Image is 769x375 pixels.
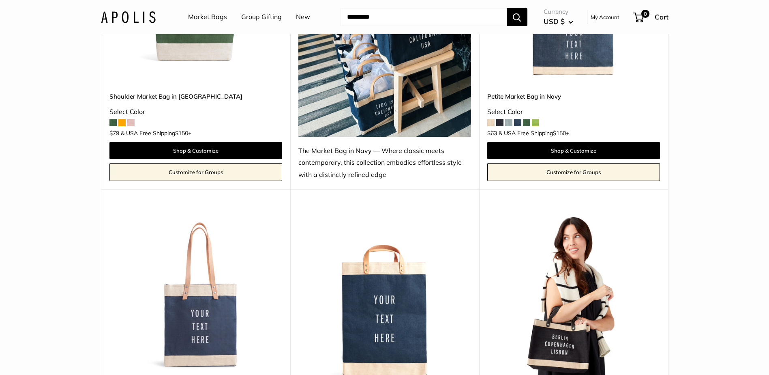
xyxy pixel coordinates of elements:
[487,142,660,159] a: Shop & Customize
[175,129,188,137] span: $150
[591,12,619,22] a: My Account
[499,130,569,136] span: & USA Free Shipping +
[188,11,227,23] a: Market Bags
[553,129,566,137] span: $150
[544,6,573,17] span: Currency
[296,11,310,23] a: New
[487,92,660,101] a: Petite Market Bag in Navy
[109,142,282,159] a: Shop & Customize
[544,17,565,26] span: USD $
[101,11,156,23] img: Apolis
[487,129,497,137] span: $63
[487,163,660,181] a: Customize for Groups
[298,145,471,181] div: The Market Bag in Navy — Where classic meets contemporary, this collection embodies effortless st...
[507,8,527,26] button: Search
[109,92,282,101] a: Shoulder Market Bag in [GEOGRAPHIC_DATA]
[641,10,649,18] span: 0
[109,106,282,118] div: Select Color
[121,130,191,136] span: & USA Free Shipping +
[6,344,87,369] iframe: Sign Up via Text for Offers
[241,11,282,23] a: Group Gifting
[487,106,660,118] div: Select Color
[634,11,668,24] a: 0 Cart
[341,8,507,26] input: Search...
[109,129,119,137] span: $79
[544,15,573,28] button: USD $
[109,163,282,181] a: Customize for Groups
[655,13,668,21] span: Cart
